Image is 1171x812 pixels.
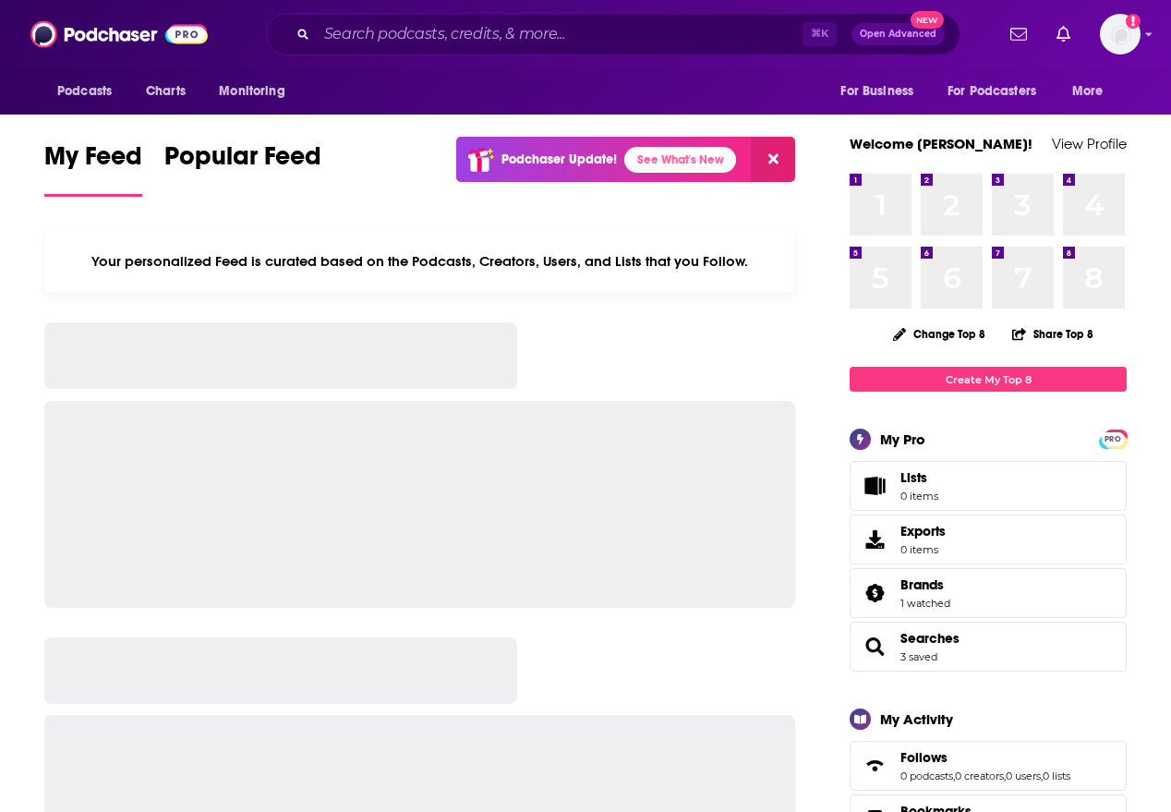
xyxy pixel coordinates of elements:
[900,597,950,610] a: 1 watched
[948,79,1036,104] span: For Podcasters
[900,749,1070,766] a: Follows
[900,576,944,593] span: Brands
[1011,316,1094,352] button: Share Top 8
[850,135,1032,152] a: Welcome [PERSON_NAME]!
[900,523,946,539] span: Exports
[911,11,944,29] span: New
[624,147,736,173] a: See What's New
[1052,135,1127,152] a: View Profile
[1102,432,1124,446] span: PRO
[164,140,321,183] span: Popular Feed
[850,568,1127,618] span: Brands
[219,79,284,104] span: Monitoring
[880,430,925,448] div: My Pro
[856,473,893,499] span: Lists
[840,79,913,104] span: For Business
[860,30,936,39] span: Open Advanced
[856,580,893,606] a: Brands
[1100,14,1141,55] button: Show profile menu
[880,710,953,728] div: My Activity
[1126,14,1141,29] svg: Add a profile image
[1072,79,1104,104] span: More
[856,527,893,552] span: Exports
[850,515,1127,564] a: Exports
[1102,431,1124,445] a: PRO
[850,461,1127,511] a: Lists
[1003,18,1034,50] a: Show notifications dropdown
[266,13,960,55] div: Search podcasts, credits, & more...
[1049,18,1078,50] a: Show notifications dropdown
[900,469,938,486] span: Lists
[856,634,893,660] a: Searches
[44,140,142,197] a: My Feed
[900,770,953,782] a: 0 podcasts
[803,22,837,46] span: ⌘ K
[900,650,937,663] a: 3 saved
[953,770,955,782] span: ,
[317,19,803,49] input: Search podcasts, credits, & more...
[57,79,112,104] span: Podcasts
[850,367,1127,392] a: Create My Top 8
[164,140,321,197] a: Popular Feed
[1041,770,1043,782] span: ,
[850,741,1127,791] span: Follows
[955,770,1004,782] a: 0 creators
[1006,770,1041,782] a: 0 users
[1059,74,1127,109] button: open menu
[1004,770,1006,782] span: ,
[1043,770,1070,782] a: 0 lists
[856,753,893,779] a: Follows
[900,490,938,503] span: 0 items
[206,74,308,109] button: open menu
[900,749,948,766] span: Follows
[134,74,197,109] a: Charts
[44,140,142,183] span: My Feed
[30,17,208,52] img: Podchaser - Follow, Share and Rate Podcasts
[900,576,950,593] a: Brands
[936,74,1063,109] button: open menu
[44,74,136,109] button: open menu
[827,74,936,109] button: open menu
[1100,14,1141,55] span: Logged in as rowan.sullivan
[501,151,617,167] p: Podchaser Update!
[851,23,945,45] button: Open AdvancedNew
[900,630,960,647] a: Searches
[900,469,927,486] span: Lists
[1100,14,1141,55] img: User Profile
[44,230,795,293] div: Your personalized Feed is curated based on the Podcasts, Creators, Users, and Lists that you Follow.
[900,543,946,556] span: 0 items
[882,322,996,345] button: Change Top 8
[850,622,1127,672] span: Searches
[146,79,186,104] span: Charts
